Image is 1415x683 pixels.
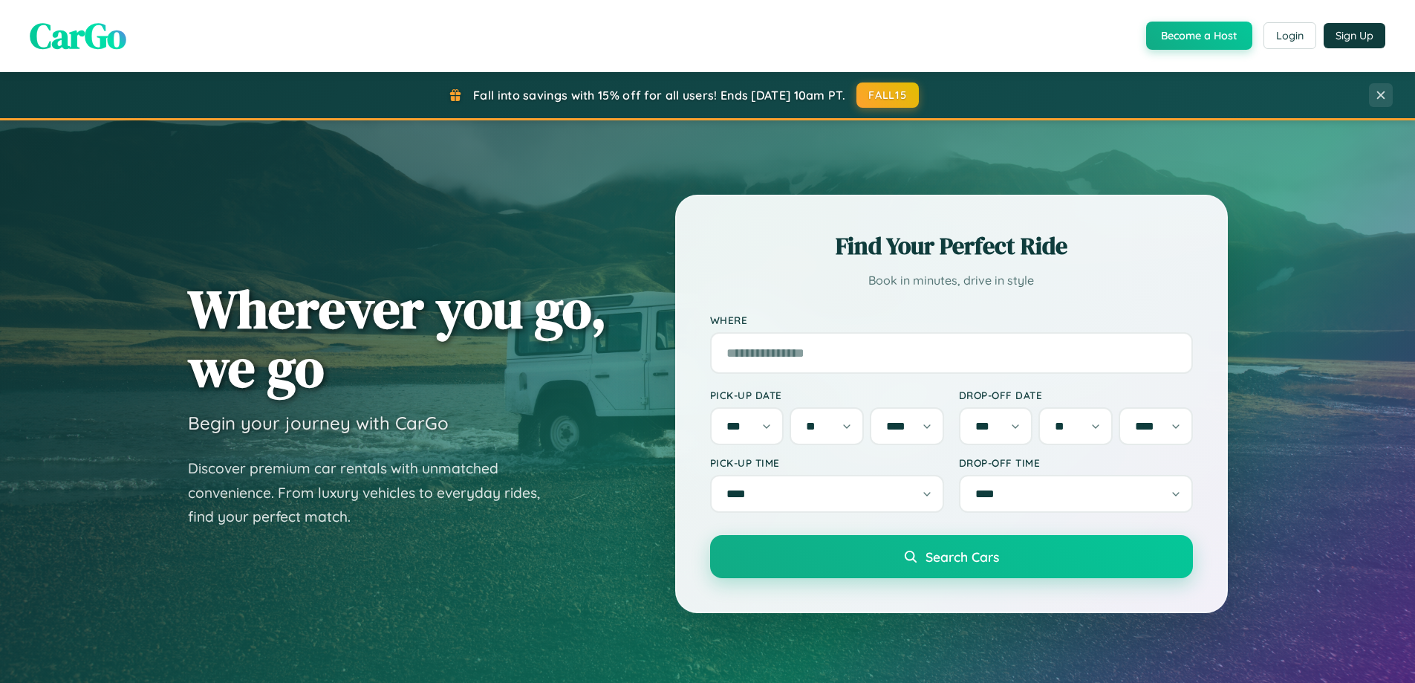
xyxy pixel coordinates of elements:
label: Where [710,314,1193,326]
button: Login [1263,22,1316,49]
label: Drop-off Date [959,389,1193,401]
h1: Wherever you go, we go [188,279,607,397]
label: Drop-off Time [959,456,1193,469]
span: Search Cars [926,548,999,565]
label: Pick-up Time [710,456,944,469]
button: Become a Host [1146,22,1252,50]
span: Fall into savings with 15% off for all users! Ends [DATE] 10am PT. [473,88,845,103]
button: Sign Up [1324,23,1385,48]
label: Pick-up Date [710,389,944,401]
h2: Find Your Perfect Ride [710,230,1193,262]
span: CarGo [30,11,126,60]
button: Search Cars [710,535,1193,578]
p: Discover premium car rentals with unmatched convenience. From luxury vehicles to everyday rides, ... [188,456,559,529]
button: FALL15 [856,82,919,108]
p: Book in minutes, drive in style [710,270,1193,291]
h3: Begin your journey with CarGo [188,412,449,434]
